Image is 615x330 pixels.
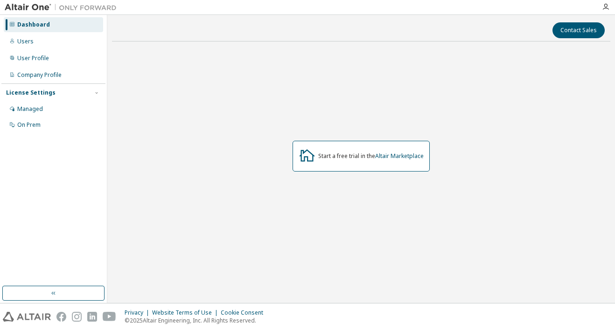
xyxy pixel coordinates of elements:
img: linkedin.svg [87,312,97,322]
img: altair_logo.svg [3,312,51,322]
div: User Profile [17,55,49,62]
img: Altair One [5,3,121,12]
img: youtube.svg [103,312,116,322]
div: License Settings [6,89,56,96]
a: Altair Marketplace [375,152,424,160]
button: Contact Sales [552,22,605,38]
div: Company Profile [17,71,62,79]
div: Cookie Consent [221,309,269,316]
div: Dashboard [17,21,50,28]
div: Privacy [125,309,152,316]
img: facebook.svg [56,312,66,322]
div: Managed [17,105,43,113]
div: Website Terms of Use [152,309,221,316]
p: © 2025 Altair Engineering, Inc. All Rights Reserved. [125,316,269,324]
div: Users [17,38,34,45]
div: Start a free trial in the [318,152,424,160]
img: instagram.svg [72,312,82,322]
div: On Prem [17,121,41,129]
